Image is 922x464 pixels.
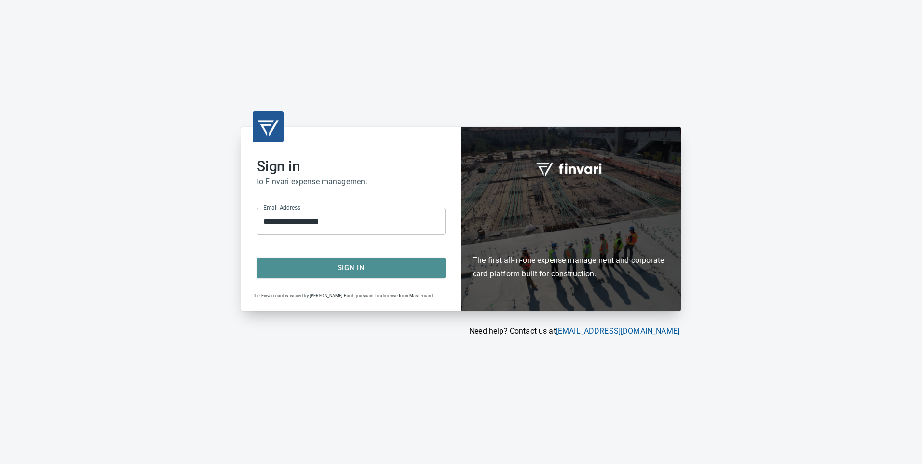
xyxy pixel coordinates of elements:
h6: The first all-in-one expense management and corporate card platform built for construction. [473,198,669,281]
h2: Sign in [257,158,446,175]
img: fullword_logo_white.png [535,157,607,179]
a: [EMAIL_ADDRESS][DOMAIN_NAME] [556,327,679,336]
img: transparent_logo.png [257,115,280,138]
p: Need help? Contact us at [241,326,679,337]
h6: to Finvari expense management [257,175,446,189]
button: Sign In [257,258,446,278]
span: Sign In [267,261,435,274]
div: Finvari [461,127,681,311]
span: The Finvari card is issued by [PERSON_NAME] Bank, pursuant to a license from Mastercard [253,293,433,298]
